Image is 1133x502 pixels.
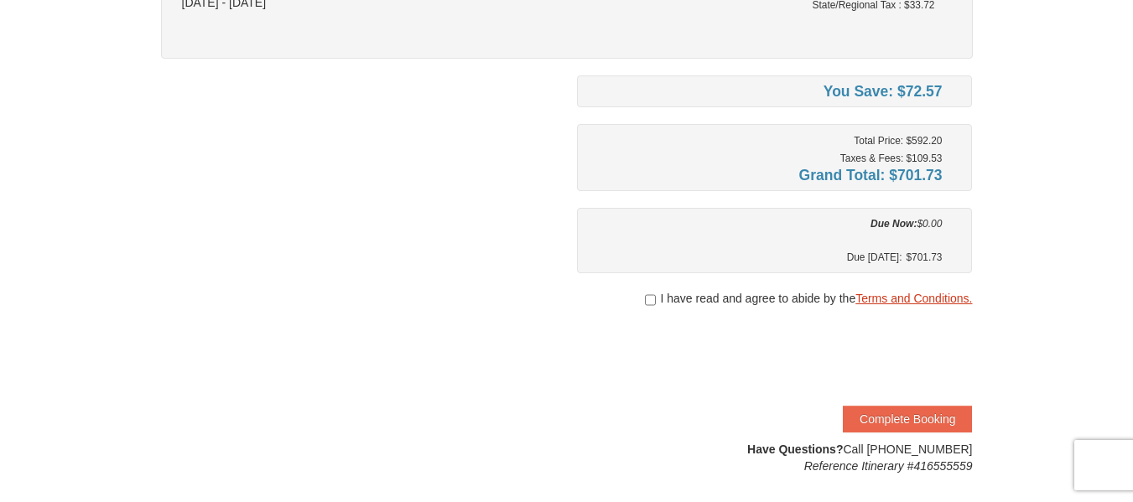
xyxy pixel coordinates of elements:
span: Due [DATE]: [847,249,907,266]
small: Total Price: $592.20 [854,135,942,147]
small: Taxes & Fees: $109.53 [840,153,943,164]
div: Call [PHONE_NUMBER] [577,441,973,474]
h4: Grand Total: $701.73 [590,167,943,184]
span: I have read and agree to abide by the [660,290,972,307]
iframe: reCAPTCHA [717,323,972,389]
em: Reference Itinerary #416555559 [804,459,973,473]
button: Complete Booking [843,406,972,432]
strong: Have Questions? [747,442,843,456]
span: $701.73 [906,249,942,266]
div: $0.00 [590,215,943,232]
h4: You Save: $72.57 [590,83,943,100]
strong: Due Now: [871,218,917,230]
a: Terms and Conditions. [855,292,972,305]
